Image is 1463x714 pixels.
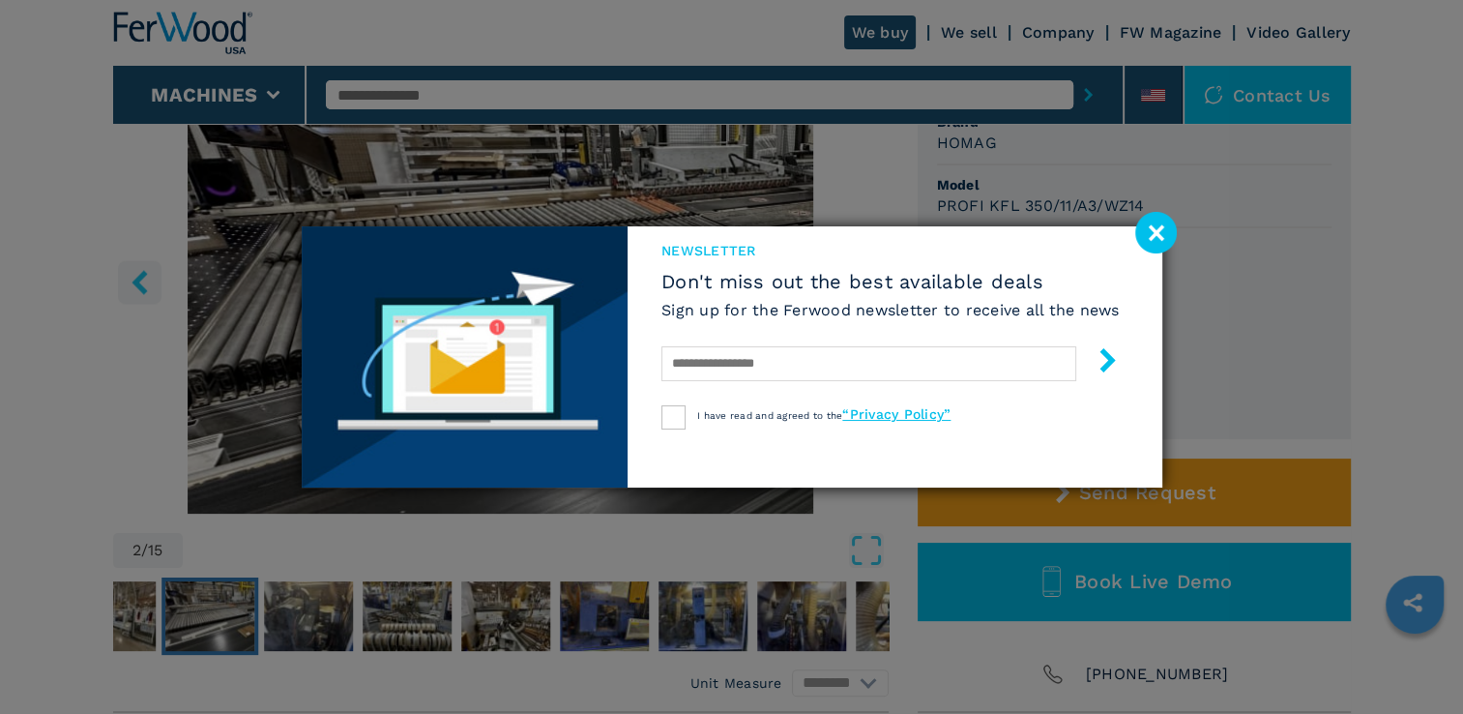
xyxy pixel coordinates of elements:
span: Don't miss out the best available deals [661,270,1120,293]
span: I have read and agreed to the [697,410,951,421]
img: Newsletter image [302,226,629,488]
a: “Privacy Policy” [842,406,951,422]
span: newsletter [661,241,1120,260]
h6: Sign up for the Ferwood newsletter to receive all the news [661,299,1120,321]
button: submit-button [1076,341,1120,386]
